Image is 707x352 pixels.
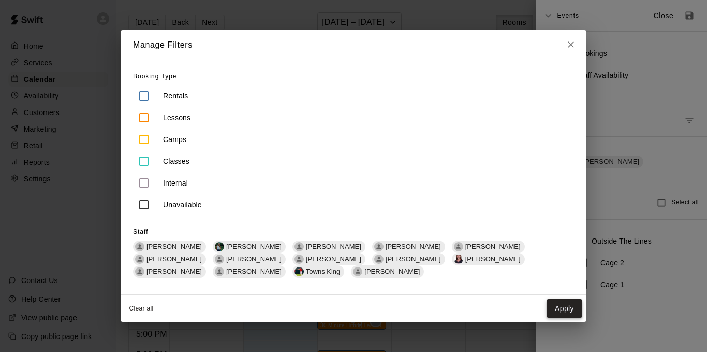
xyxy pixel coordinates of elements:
[213,253,286,265] div: [PERSON_NAME]
[547,299,582,318] button: Apply
[215,242,224,251] img: Marah Stuckey
[381,255,445,263] span: [PERSON_NAME]
[374,242,384,251] div: Makayla Packer
[121,30,205,60] h2: Manage Filters
[163,178,188,188] p: Internal
[294,242,304,251] div: Caden Parker
[353,267,362,276] div: Dan Gamache
[215,267,224,276] div: Rawlins Cleveland
[163,156,189,166] p: Classes
[222,255,286,263] span: [PERSON_NAME]
[381,243,445,250] span: [PERSON_NAME]
[135,267,144,276] div: Bryan Woodall
[452,241,525,253] div: [PERSON_NAME]
[360,267,424,275] span: [PERSON_NAME]
[215,255,224,264] div: Patrick Reeves
[294,267,304,276] img: Towns King
[163,91,188,101] p: Rentals
[133,253,206,265] div: [PERSON_NAME]
[163,200,202,210] p: Unavailable
[454,255,463,264] img: Sammie Harms
[163,134,186,145] p: Camps
[372,253,445,265] div: [PERSON_NAME]
[302,267,344,275] span: Towns King
[125,300,158,317] button: Clear all
[454,242,463,251] div: Naia Smith
[133,73,177,80] span: Booking Type
[133,228,148,235] span: Staff
[135,242,144,251] div: Cameron Alday
[133,265,206,278] div: [PERSON_NAME]
[374,255,384,264] div: Campbell Cleveland
[222,243,286,250] span: [PERSON_NAME]
[372,241,445,253] div: [PERSON_NAME]
[302,255,365,263] span: [PERSON_NAME]
[222,267,286,275] span: [PERSON_NAME]
[292,241,365,253] div: [PERSON_NAME]
[163,112,190,123] p: Lessons
[302,243,365,250] span: [PERSON_NAME]
[461,243,525,250] span: [PERSON_NAME]
[133,241,206,253] div: [PERSON_NAME]
[452,253,525,265] div: Sammie Harms[PERSON_NAME]
[294,255,304,264] div: Shelby Lowe
[142,243,206,250] span: [PERSON_NAME]
[213,241,286,253] div: Marah Stuckey[PERSON_NAME]
[562,30,580,60] button: Close
[135,255,144,264] div: Trevor Horne
[142,255,206,263] span: [PERSON_NAME]
[461,255,525,263] span: [PERSON_NAME]
[351,265,424,278] div: [PERSON_NAME]
[292,265,344,278] div: Towns KingTowns King
[142,267,206,275] span: [PERSON_NAME]
[292,253,365,265] div: [PERSON_NAME]
[213,265,286,278] div: [PERSON_NAME]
